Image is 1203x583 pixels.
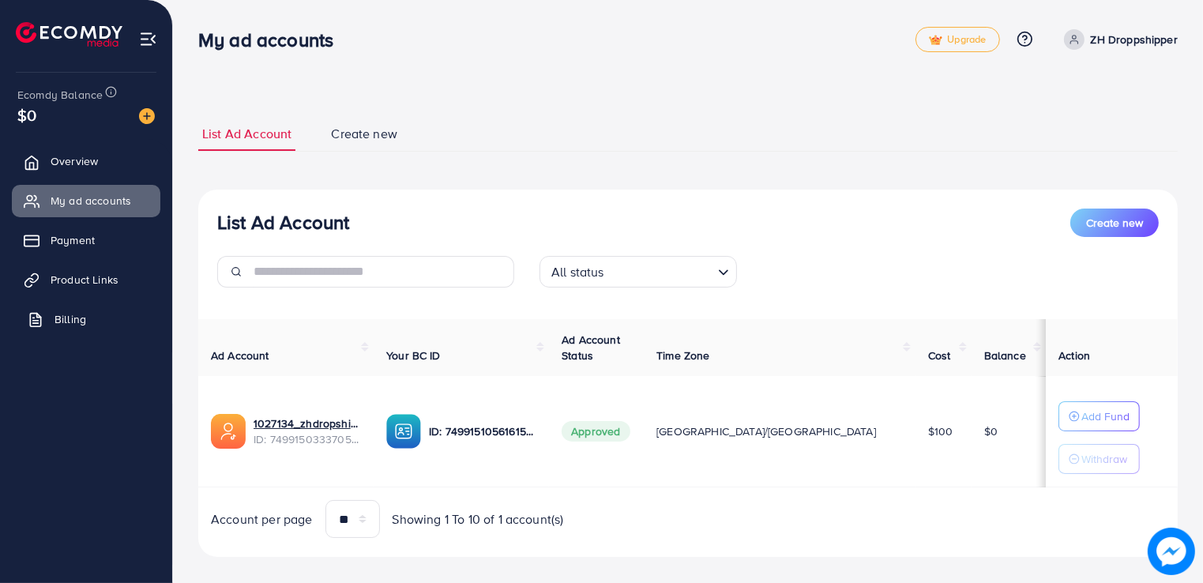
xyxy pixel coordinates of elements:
span: Balance [984,348,1026,363]
span: Ad Account [211,348,269,363]
div: <span class='underline'>1027134_zhdropshipper_1746032248584</span></br>7499150333705240594 [254,416,361,448]
span: Cost [928,348,951,363]
span: $0 [17,103,36,126]
button: Withdraw [1058,444,1140,474]
img: ic-ba-acc.ded83a64.svg [386,414,421,449]
img: logo [16,22,122,47]
img: ic-ads-acc.e4c84228.svg [211,414,246,449]
a: tickUpgrade [915,27,999,52]
span: Approved [562,421,630,442]
img: image [1148,528,1195,575]
span: Create new [331,125,397,143]
p: ZH Droppshipper [1091,30,1178,49]
div: Search for option [539,256,737,288]
span: My ad accounts [51,193,131,209]
p: ID: 7499151056161505281 [429,422,536,441]
span: Your BC ID [386,348,441,363]
a: My ad accounts [12,185,160,216]
img: image [139,108,155,124]
a: Overview [12,145,160,177]
span: Time Zone [656,348,709,363]
span: Create new [1086,215,1143,231]
h3: My ad accounts [198,28,346,51]
span: Billing [55,311,86,327]
a: Payment [12,224,160,256]
span: [GEOGRAPHIC_DATA]/[GEOGRAPHIC_DATA] [656,423,876,439]
button: Create new [1070,209,1159,237]
button: Add Fund [1058,401,1140,431]
span: Overview [51,153,98,169]
span: $100 [928,423,953,439]
span: Showing 1 To 10 of 1 account(s) [393,510,564,528]
p: Add Fund [1081,407,1130,426]
a: ZH Droppshipper [1058,29,1178,50]
p: Withdraw [1081,449,1127,468]
span: List Ad Account [202,125,291,143]
span: Product Links [51,272,118,288]
span: Ecomdy Balance [17,87,103,103]
span: All status [548,261,607,284]
img: menu [139,30,157,48]
a: Billing [12,303,160,335]
span: Ad Account Status [562,332,620,363]
span: ID: 7499150333705240594 [254,431,361,447]
a: Product Links [12,264,160,295]
img: tick [929,35,942,46]
span: Action [1058,348,1090,363]
a: 1027134_zhdropshipper_1746032248584 [254,416,361,431]
span: Upgrade [929,34,986,46]
input: Search for option [609,258,712,284]
span: Payment [51,232,95,248]
span: Account per page [211,510,313,528]
span: $0 [984,423,998,439]
h3: List Ad Account [217,211,349,234]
